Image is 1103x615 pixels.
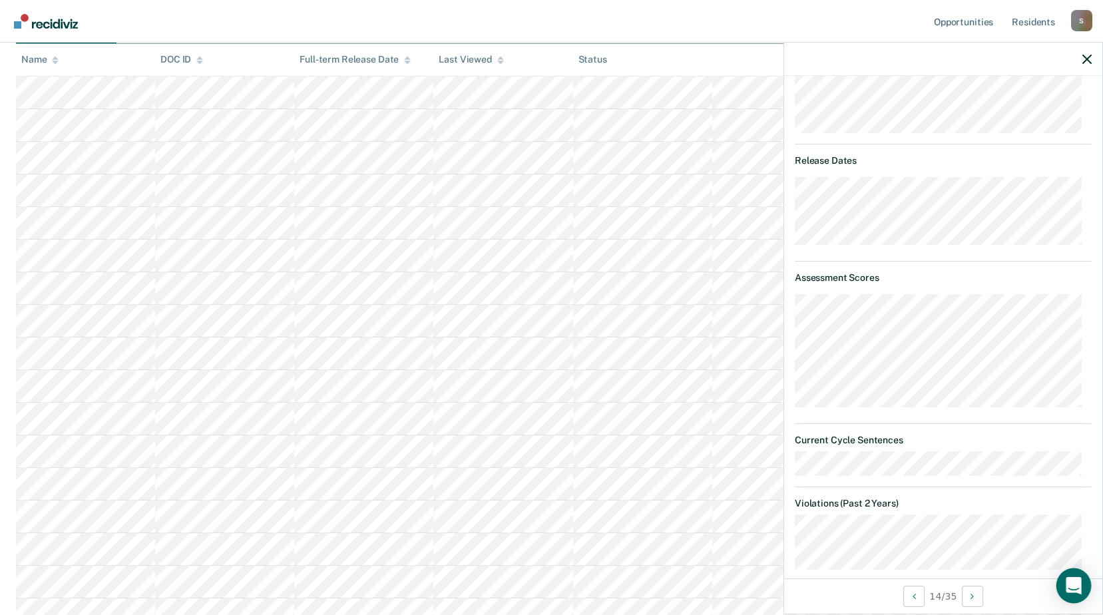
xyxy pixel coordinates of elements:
[300,54,411,65] div: Full-term Release Date
[439,54,503,65] div: Last Viewed
[14,14,78,29] img: Recidiviz
[795,155,1092,166] dt: Release Dates
[903,586,925,607] button: Previous Opportunity
[795,498,1092,509] dt: Violations (Past 2 Years)
[1071,10,1092,31] button: Profile dropdown button
[795,435,1092,446] dt: Current Cycle Sentences
[795,272,1092,284] dt: Assessment Scores
[1071,10,1092,31] div: S
[784,578,1102,614] div: 14 / 35
[1056,568,1092,604] div: Open Intercom Messenger
[578,54,607,65] div: Status
[962,586,983,607] button: Next Opportunity
[160,54,203,65] div: DOC ID
[21,54,59,65] div: Name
